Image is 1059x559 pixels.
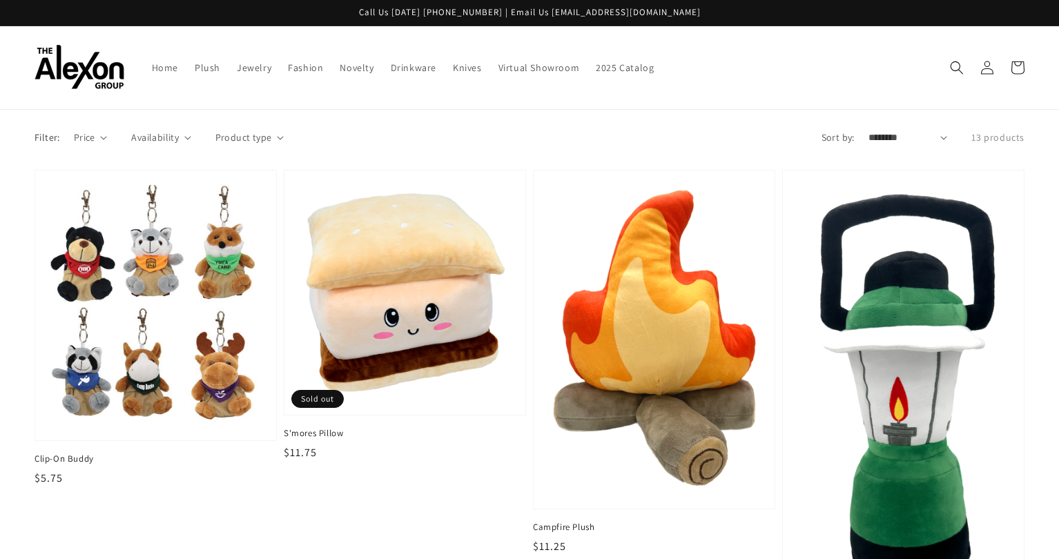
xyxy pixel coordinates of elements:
[498,61,580,74] span: Virtual Showroom
[547,184,761,495] img: Campfire Plush
[291,390,344,408] span: Sold out
[35,471,63,485] span: $5.75
[152,61,178,74] span: Home
[533,170,775,555] a: Campfire Plush Campfire Plush $11.25
[453,61,482,74] span: Knives
[280,53,331,82] a: Fashion
[237,61,271,74] span: Jewelry
[331,53,382,82] a: Novelty
[215,130,284,145] summary: Product type
[74,130,95,145] span: Price
[144,53,186,82] a: Home
[35,130,60,145] p: Filter:
[284,445,317,460] span: $11.75
[587,53,662,82] a: 2025 Catalog
[382,53,445,82] a: Drinkware
[288,61,323,74] span: Fashion
[822,130,855,145] label: Sort by:
[971,130,1024,145] p: 13 products
[131,130,179,145] span: Availability
[284,427,526,440] span: S'mores Pillow
[229,53,280,82] a: Jewelry
[298,184,512,401] img: S'mores Pillow
[391,61,436,74] span: Drinkware
[533,539,566,553] span: $11.25
[74,130,108,145] summary: Price
[215,130,272,145] span: Product type
[131,130,191,145] summary: Availability
[284,170,526,461] a: S'mores Pillow S'mores Pillow $11.75
[490,53,588,82] a: Virtual Showroom
[340,61,373,74] span: Novelty
[186,53,229,82] a: Plush
[195,61,220,74] span: Plush
[445,53,490,82] a: Knives
[35,453,277,465] span: Clip-On Buddy
[35,170,277,487] a: Clip-On Buddy Clip-On Buddy $5.75
[533,521,775,533] span: Campfire Plush
[35,45,124,90] img: The Alexon Group
[942,52,972,83] summary: Search
[596,61,654,74] span: 2025 Catalog
[49,184,262,426] img: Clip-On Buddy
